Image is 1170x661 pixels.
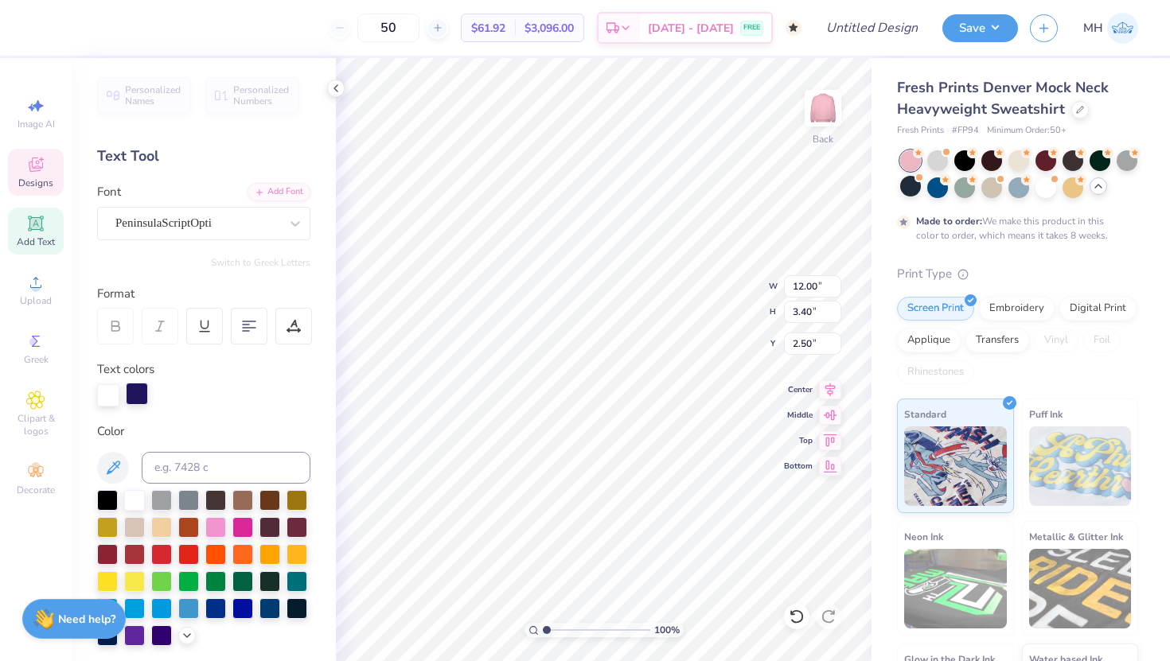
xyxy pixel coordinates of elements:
span: Personalized Numbers [233,84,290,107]
strong: Made to order: [916,215,982,227]
span: FREE [743,22,760,33]
span: $3,096.00 [525,20,574,37]
span: Add Text [17,235,55,248]
img: Neon Ink [904,549,1007,628]
span: Personalized Names [125,84,181,107]
strong: Need help? [58,612,115,627]
div: Rhinestones [897,360,974,384]
span: Center [784,384,813,395]
input: e.g. 7428 c [142,452,310,484]
span: Image AI [18,118,55,130]
span: Fresh Prints Denver Mock Neck Heavyweight Sweatshirt [897,78,1109,119]
label: Font [97,183,121,201]
span: [DATE] - [DATE] [648,20,734,37]
span: Decorate [17,484,55,496]
img: Metallic & Glitter Ink [1029,549,1132,628]
span: Metallic & Glitter Ink [1029,528,1123,545]
span: Upload [20,294,52,307]
span: Neon Ink [904,528,943,545]
div: Digital Print [1059,297,1137,321]
span: Fresh Prints [897,124,944,138]
button: Switch to Greek Letters [211,256,310,269]
div: Applique [897,329,961,352]
span: Standard [904,406,946,422]
div: Transfers [965,329,1029,352]
span: MH [1083,19,1103,37]
span: Top [784,435,813,446]
input: Untitled Design [813,12,930,44]
span: # FP94 [952,124,979,138]
div: Add Font [248,183,310,201]
div: Back [813,132,833,146]
button: Save [942,14,1018,42]
div: Color [97,422,310,441]
img: Mia Hurtado [1107,13,1138,44]
img: Puff Ink [1029,426,1132,506]
div: Vinyl [1034,329,1078,352]
span: Bottom [784,461,813,472]
div: Format [97,285,312,303]
img: Standard [904,426,1007,506]
input: – – [357,14,419,42]
div: Text Tool [97,146,310,167]
div: We make this product in this color to order, which means it takes 8 weeks. [916,214,1112,243]
label: Text colors [97,360,154,379]
span: 100 % [654,623,680,637]
div: Print Type [897,265,1138,283]
div: Screen Print [897,297,974,321]
img: Back [807,92,839,124]
span: $61.92 [471,20,505,37]
span: Designs [18,177,53,189]
span: Minimum Order: 50 + [987,124,1067,138]
div: Embroidery [979,297,1055,321]
span: Clipart & logos [8,412,64,437]
span: Greek [24,353,49,366]
span: Puff Ink [1029,406,1063,422]
span: Middle [784,410,813,421]
a: MH [1083,13,1138,44]
div: Foil [1083,329,1121,352]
